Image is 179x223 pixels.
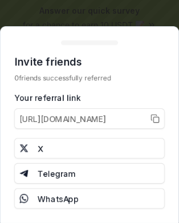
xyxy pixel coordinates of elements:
[14,188,165,209] button: WhatsApp
[19,113,106,125] span: [URL][DOMAIN_NAME]
[14,74,165,83] div: 0 friends successfully referred
[19,169,29,178] img: Telegram
[14,54,165,70] h2: Invite friends
[14,92,165,104] div: Your referral link
[14,108,165,129] button: [URL][DOMAIN_NAME]
[14,163,165,184] button: Telegram
[19,194,29,203] img: Whatsapp
[19,144,29,153] img: X
[14,138,165,159] button: X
